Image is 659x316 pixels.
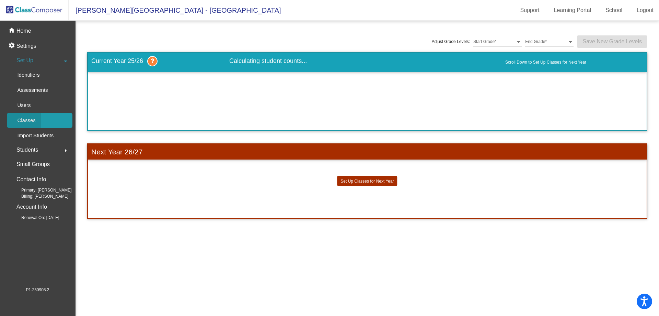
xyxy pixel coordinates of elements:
[432,39,470,45] span: Adjust Grade Levels:
[88,144,647,160] h3: Next Year 26/27
[61,57,70,65] mat-icon: arrow_drop_down
[582,39,642,44] span: Save New Grade Levels
[600,5,628,16] a: School
[631,5,659,16] a: Logout
[577,35,647,48] button: Save New Grade Levels
[17,71,39,79] p: Identifiers
[10,187,72,193] span: Primary: [PERSON_NAME]
[505,59,643,65] a: Scroll Down to Set Up Classes for Next Year
[229,57,505,65] span: Calculating student counts...
[17,116,35,124] p: Classes
[17,86,48,94] p: Assessments
[16,145,38,155] span: Students
[16,56,33,65] span: Set Up
[337,176,397,186] button: Set Up Classes for Next Year
[61,146,70,155] mat-icon: arrow_right
[10,193,68,199] span: Billing: [PERSON_NAME]
[10,215,59,221] span: Renewal On: [DATE]
[17,131,54,140] p: Import Students
[17,101,31,109] p: Users
[548,5,597,16] a: Learning Portal
[515,5,545,16] a: Support
[16,175,46,184] p: Contact Info
[69,5,281,16] span: [PERSON_NAME][GEOGRAPHIC_DATA] - [GEOGRAPHIC_DATA]
[16,27,31,35] p: Home
[91,56,229,66] span: Current Year 25/26
[16,42,36,50] p: Settings
[16,160,50,169] p: Small Groups
[8,42,16,50] mat-icon: settings
[16,202,47,212] p: Account Info
[8,27,16,35] mat-icon: home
